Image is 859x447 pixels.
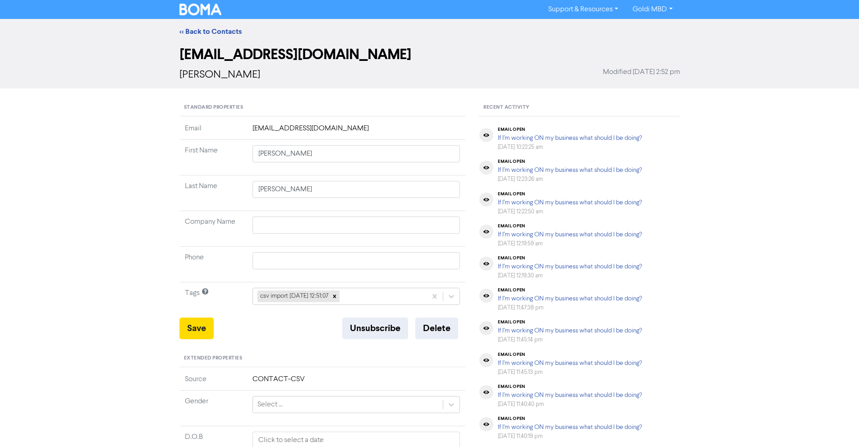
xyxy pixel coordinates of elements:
[498,143,642,152] div: [DATE] 10:22:25 am
[498,432,642,441] div: [DATE] 11:40:19 pm
[415,318,458,339] button: Delete
[179,69,260,80] span: [PERSON_NAME]
[603,67,680,78] span: Modified [DATE] 2:52 pm
[498,255,642,261] div: email open
[498,360,642,366] a: If I’m working ON my business what should I be doing?
[498,167,642,173] a: If I’m working ON my business what should I be doing?
[498,263,642,270] a: If I’m working ON my business what should I be doing?
[179,140,247,175] td: First Name
[247,123,466,140] td: [EMAIL_ADDRESS][DOMAIN_NAME]
[179,4,222,15] img: BOMA Logo
[179,374,247,391] td: Source
[179,282,247,318] td: Tags
[498,159,642,164] div: email open
[498,272,642,280] div: [DATE] 12:19:30 am
[498,223,642,229] div: email open
[498,384,642,389] div: email open
[257,399,283,410] div: Select ...
[498,400,642,409] div: [DATE] 11:40:40 pm
[342,318,408,339] button: Unsubscribe
[814,404,859,447] iframe: Chat Widget
[179,175,247,211] td: Last Name
[498,368,642,377] div: [DATE] 11:45:13 pm
[179,99,466,116] div: Standard Properties
[498,336,642,344] div: [DATE] 11:45:14 pm
[479,99,680,116] div: Recent Activity
[498,175,642,184] div: [DATE] 12:23:26 am
[498,240,642,248] div: [DATE] 12:19:59 am
[498,327,642,334] a: If I’m working ON my business what should I be doing?
[179,318,214,339] button: Save
[498,207,642,216] div: [DATE] 12:22:50 am
[498,199,642,206] a: If I’m working ON my business what should I be doing?
[179,211,247,247] td: Company Name
[625,2,680,17] a: Goldi MBD
[179,123,247,140] td: Email
[179,390,247,426] td: Gender
[498,231,642,238] a: If I’m working ON my business what should I be doing?
[498,191,642,197] div: email open
[179,46,680,63] h2: [EMAIL_ADDRESS][DOMAIN_NAME]
[498,295,642,302] a: If I’m working ON my business what should I be doing?
[247,374,466,391] td: CONTACT-CSV
[498,424,642,430] a: If I’m working ON my business what should I be doing?
[498,416,642,421] div: email open
[498,135,642,141] a: If I’m working ON my business what should I be doing?
[179,247,247,282] td: Phone
[257,290,330,302] div: csv import [DATE] 12:51:07
[498,287,642,293] div: email open
[179,27,242,36] a: << Back to Contacts
[179,350,466,367] div: Extended Properties
[541,2,625,17] a: Support & Resources
[498,304,642,312] div: [DATE] 11:47:38 pm
[498,319,642,325] div: email open
[498,392,642,398] a: If I’m working ON my business what should I be doing?
[498,352,642,357] div: email open
[498,127,642,132] div: email open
